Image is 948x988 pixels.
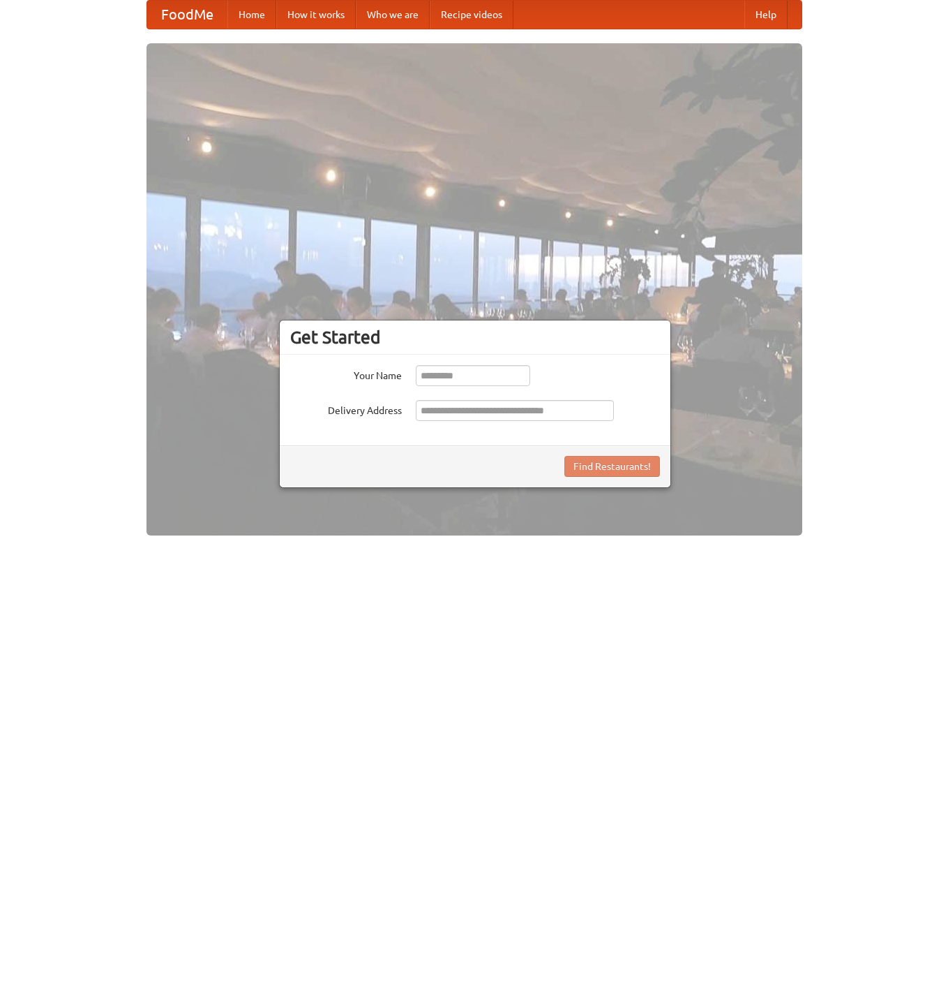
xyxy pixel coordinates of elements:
[147,1,227,29] a: FoodMe
[290,365,402,383] label: Your Name
[227,1,276,29] a: Home
[356,1,430,29] a: Who we are
[290,400,402,418] label: Delivery Address
[564,456,660,477] button: Find Restaurants!
[276,1,356,29] a: How it works
[290,327,660,348] h3: Get Started
[744,1,788,29] a: Help
[430,1,513,29] a: Recipe videos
